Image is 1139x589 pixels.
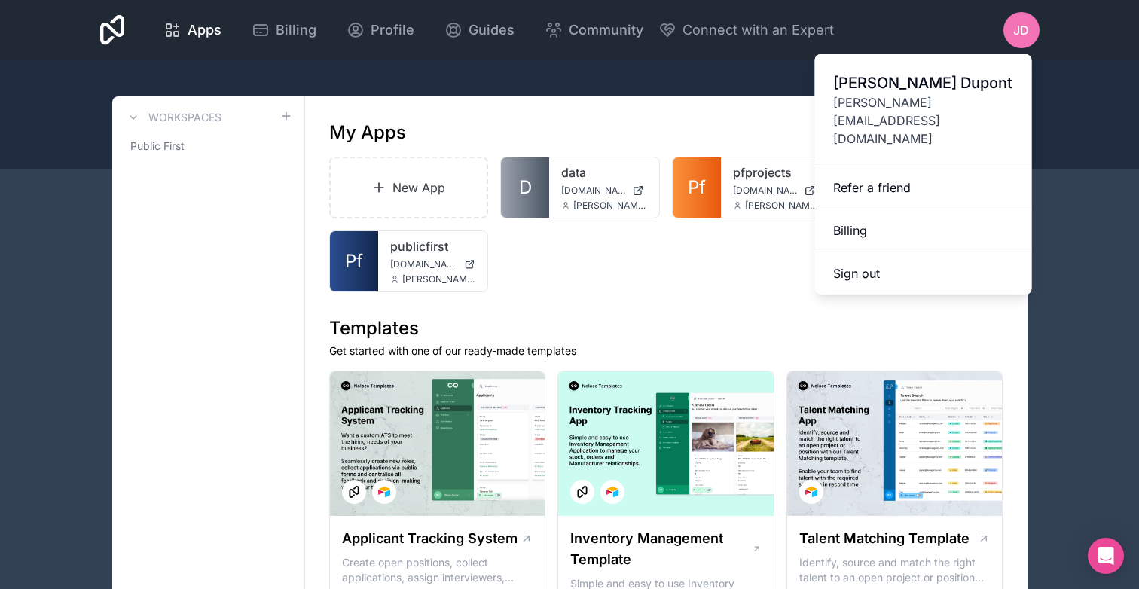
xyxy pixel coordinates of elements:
h1: My Apps [329,121,406,145]
span: Guides [469,20,515,41]
span: [DOMAIN_NAME] [561,185,626,197]
a: data [561,163,647,182]
span: [PERSON_NAME][EMAIL_ADDRESS][DOMAIN_NAME] [833,93,1014,148]
a: Apps [151,14,234,47]
a: Pf [330,231,378,291]
a: pfprojects [733,163,819,182]
h1: Inventory Management Template [570,528,751,570]
a: Workspaces [124,108,221,127]
a: Pf [673,157,721,218]
a: Profile [334,14,426,47]
span: Billing [276,20,316,41]
span: JD [1013,21,1029,39]
a: publicfirst [390,237,476,255]
h1: Templates [329,316,1003,340]
a: Billing [240,14,328,47]
p: Identify, source and match the right talent to an open project or position with our Talent Matchi... [799,555,991,585]
h1: Applicant Tracking System [342,528,518,549]
img: Airtable Logo [378,486,390,498]
span: [PERSON_NAME] Dupont [833,72,1014,93]
a: New App [329,157,489,218]
a: D [501,157,549,218]
span: D [519,175,532,200]
a: [DOMAIN_NAME] [561,185,647,197]
h1: Talent Matching Template [799,528,970,549]
p: Create open positions, collect applications, assign interviewers, centralise candidate feedback a... [342,555,533,585]
span: [PERSON_NAME][EMAIL_ADDRESS][DOMAIN_NAME] [745,200,819,212]
a: Guides [432,14,527,47]
img: Airtable Logo [606,486,618,498]
a: Community [533,14,655,47]
span: Community [569,20,643,41]
a: Refer a friend [815,166,1032,209]
a: [DOMAIN_NAME] [390,258,476,270]
h3: Workspaces [148,110,221,125]
a: Public First [124,133,292,160]
span: Pf [688,175,706,200]
span: Profile [371,20,414,41]
span: Apps [188,20,221,41]
a: [DOMAIN_NAME] [733,185,819,197]
span: Public First [130,139,185,154]
button: Sign out [815,252,1032,294]
span: Pf [345,249,363,273]
a: Billing [815,209,1032,252]
span: [DOMAIN_NAME] [733,185,798,197]
img: Airtable Logo [805,486,817,498]
span: [DOMAIN_NAME] [390,258,459,270]
p: Get started with one of our ready-made templates [329,343,1003,359]
span: [PERSON_NAME][EMAIL_ADDRESS][DOMAIN_NAME] [573,200,647,212]
span: Connect with an Expert [682,20,834,41]
div: Open Intercom Messenger [1088,538,1124,574]
span: [PERSON_NAME][EMAIL_ADDRESS][DOMAIN_NAME] [402,273,476,285]
button: Connect with an Expert [658,20,834,41]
